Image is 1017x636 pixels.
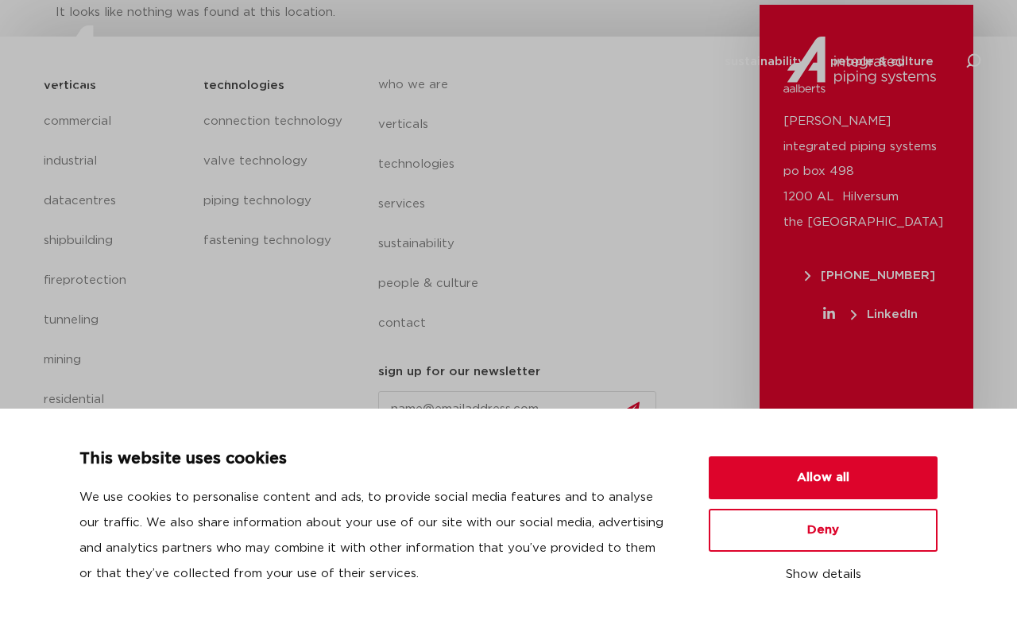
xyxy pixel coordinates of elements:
[44,340,188,380] a: mining
[805,270,935,281] span: [PHONE_NUMBER]
[624,401,640,418] img: send.svg
[378,105,669,145] a: verticals
[79,485,671,587] p: We use cookies to personalise content and ads, to provide social media features and to analyse ou...
[648,29,699,94] a: services
[366,29,439,94] a: who we are
[378,65,669,343] nav: Menu
[709,456,938,499] button: Allow all
[378,264,669,304] a: people & culture
[378,359,540,385] h5: sign up for our newsletter
[725,29,805,94] a: sustainability
[203,142,346,181] a: valve technology
[378,304,669,343] a: contact
[783,270,957,281] a: [PHONE_NUMBER]
[783,308,957,320] a: LinkedIn
[44,181,188,221] a: datacentres
[464,29,516,94] a: verticals
[44,301,188,340] a: tunneling
[709,561,938,588] button: Show details
[203,102,346,142] a: connection technology
[366,29,934,94] nav: Menu
[44,221,188,261] a: shipbuilding
[542,29,623,94] a: technologies
[44,380,188,420] a: residential
[851,308,918,320] span: LinkedIn
[44,261,188,301] a: fireprotection
[44,142,188,181] a: industrial
[783,109,949,236] p: [PERSON_NAME] integrated piping systems po box 498 1200 AL Hilversum the [GEOGRAPHIC_DATA]
[709,509,938,552] button: Deny
[378,184,669,224] a: services
[378,224,669,264] a: sustainability
[830,29,934,94] a: people & culture
[79,447,671,472] p: This website uses cookies
[203,102,346,261] nav: Menu
[378,391,656,428] input: name@emailaddress.com
[378,145,669,184] a: technologies
[44,102,188,142] a: commercial
[44,102,188,420] nav: Menu
[203,221,346,261] a: fastening technology
[203,181,346,221] a: piping technology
